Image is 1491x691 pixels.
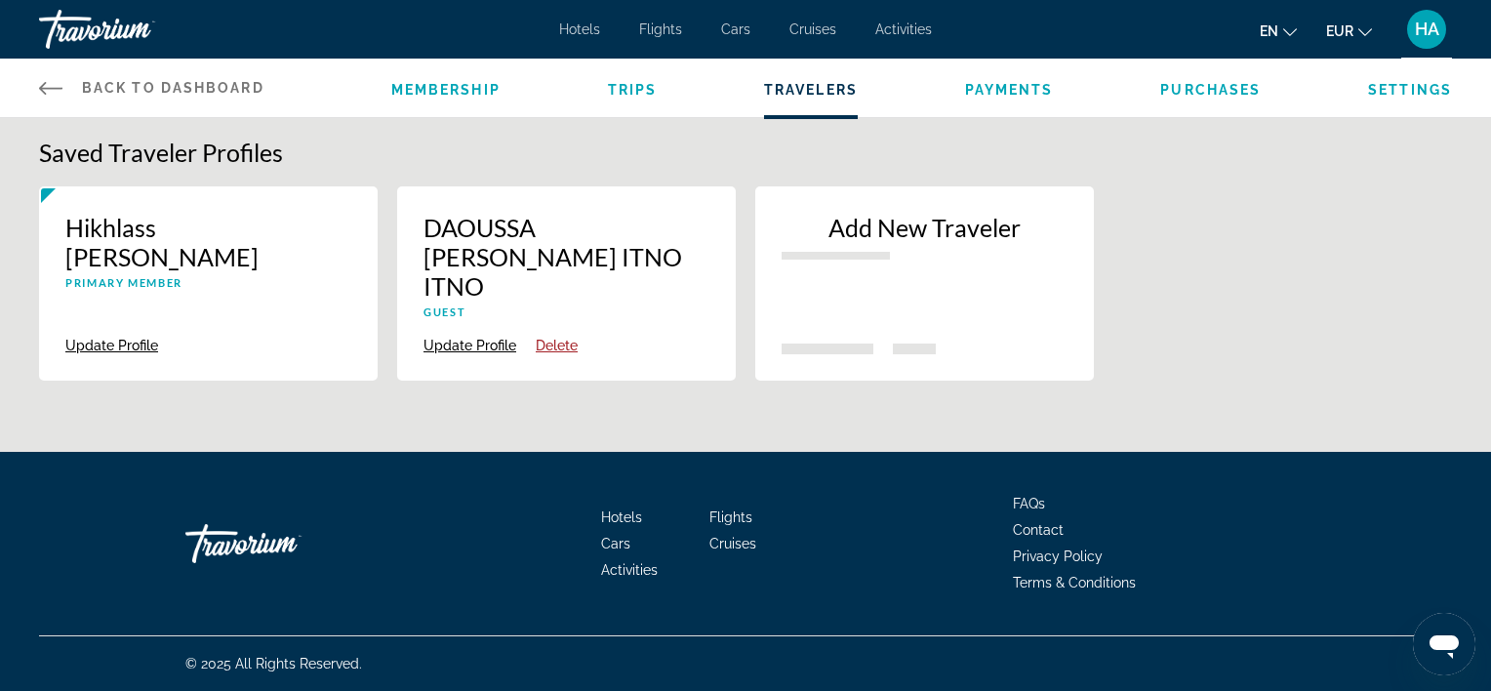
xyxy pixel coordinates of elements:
[1013,522,1064,538] a: Contact
[423,337,516,354] button: Update Profile {{ traveler.firstName }} {{ traveler.lastName }}
[39,138,1452,167] h1: Saved Traveler Profiles
[875,21,932,37] a: Activities
[1415,20,1439,39] span: HA
[65,213,351,271] p: Hikhlass [PERSON_NAME]
[39,59,264,117] a: Back to Dashboard
[601,536,630,551] a: Cars
[536,337,578,354] button: Delete Profile {{ traveler.firstName }} {{ traveler.lastName }}
[1368,82,1452,98] a: Settings
[639,21,682,37] a: Flights
[755,186,1094,381] button: New traveler
[423,213,709,301] p: DAOUSSA [PERSON_NAME] ITNO ITNO
[423,305,709,318] p: Guest
[185,514,381,573] a: Go Home
[1326,23,1353,39] span: EUR
[1401,9,1452,50] button: User Menu
[65,337,158,354] button: Update Profile {{ traveler.firstName }} {{ traveler.lastName }}
[1013,496,1045,511] a: FAQs
[965,82,1054,98] a: Payments
[1013,575,1136,590] a: Terms & Conditions
[1260,17,1297,45] button: Change language
[65,276,351,289] p: Primary Member
[709,509,752,525] a: Flights
[1326,17,1372,45] button: Change currency
[601,562,658,578] a: Activities
[1260,23,1278,39] span: en
[721,21,750,37] a: Cars
[82,80,264,96] span: Back to Dashboard
[391,82,501,98] a: Membership
[709,536,756,551] a: Cruises
[559,21,600,37] a: Hotels
[764,82,858,98] a: Travelers
[39,4,234,55] a: Travorium
[601,509,642,525] a: Hotels
[1013,549,1103,564] a: Privacy Policy
[608,82,658,98] a: Trips
[789,21,836,37] a: Cruises
[1413,613,1475,675] iframe: Button to launch messaging window
[1160,82,1261,98] a: Purchases
[782,213,1068,242] p: Add New Traveler
[185,656,362,671] span: © 2025 All Rights Reserved.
